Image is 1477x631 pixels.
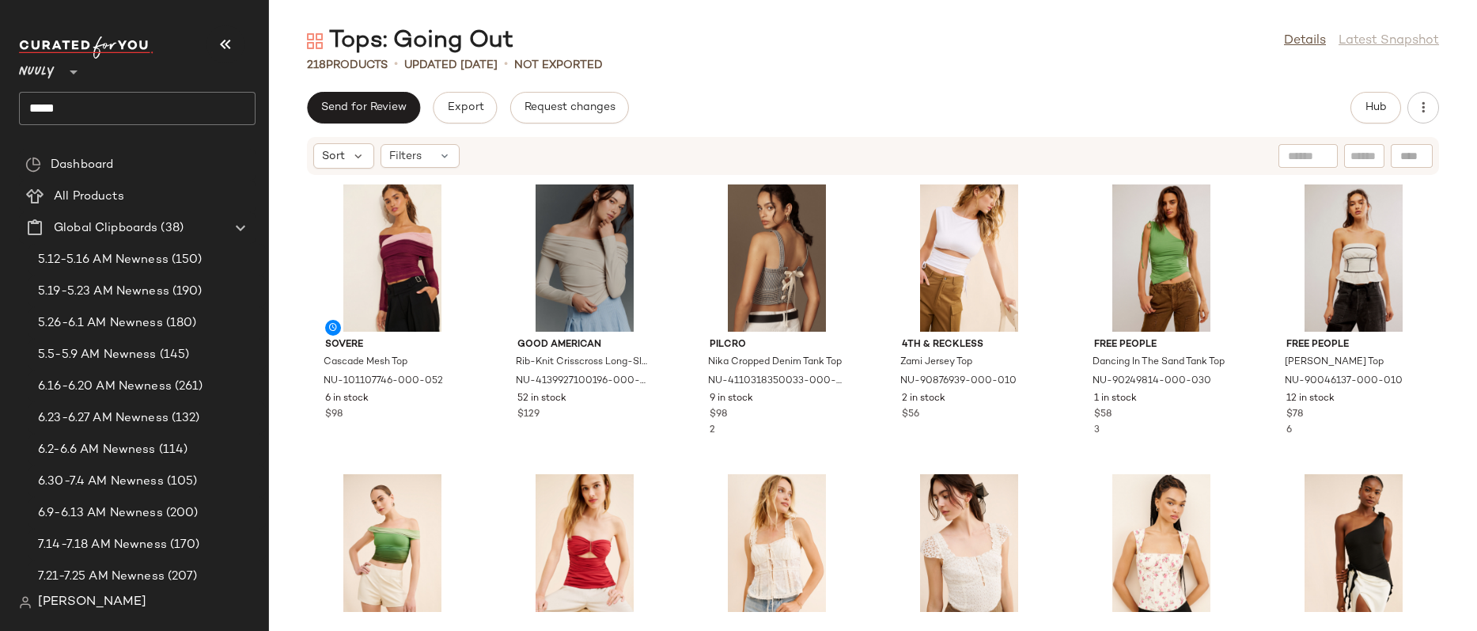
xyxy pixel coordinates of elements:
[1285,374,1403,389] span: NU-90046137-000-010
[38,346,157,364] span: 5.5-5.9 AM Newness
[172,378,203,396] span: (261)
[505,184,665,332] img: 4139927100196_011_b
[157,346,190,364] span: (145)
[38,504,163,523] span: 6.9-6.13 AM Newness
[505,474,665,621] img: 89761324_060_b
[516,374,650,389] span: NU-4139927100196-000-011
[517,338,652,352] span: Good American
[1350,92,1401,124] button: Hub
[394,55,398,74] span: •
[38,378,172,396] span: 6.16-6.20 AM Newness
[697,474,857,621] img: 89729230_011_b
[38,314,163,333] span: 5.26-6.1 AM Newness
[1286,392,1335,406] span: 12 in stock
[38,536,167,554] span: 7.14-7.18 AM Newness
[710,392,753,406] span: 9 in stock
[404,57,498,74] p: updated [DATE]
[504,55,508,74] span: •
[902,408,919,422] span: $56
[322,148,345,165] span: Sort
[1094,425,1100,435] span: 3
[25,157,41,173] img: svg%3e
[38,409,169,428] span: 6.23-6.27 AM Newness
[1093,355,1225,370] span: Dancing In The Sand Tank Top
[324,374,443,389] span: NU-101107746-000-052
[1094,408,1112,422] span: $58
[54,188,124,206] span: All Products
[38,251,169,269] span: 5.12-5.16 AM Newness
[325,338,460,352] span: Sovere
[325,408,343,422] span: $98
[38,473,164,491] span: 6.30-7.4 AM Newness
[889,474,1049,621] img: 89605315_010_b
[51,156,113,174] span: Dashboard
[1365,101,1387,114] span: Hub
[900,355,972,370] span: Zami Jersey Top
[514,57,603,74] p: Not Exported
[902,392,945,406] span: 2 in stock
[1274,474,1433,621] img: 89174122_001_b
[710,425,715,435] span: 2
[38,283,169,301] span: 5.19-5.23 AM Newness
[1285,355,1384,370] span: [PERSON_NAME] Top
[19,36,153,59] img: cfy_white_logo.C9jOOHJF.svg
[710,338,844,352] span: Pilcro
[1274,184,1433,332] img: 90046137_010_b
[169,283,203,301] span: (190)
[307,92,420,124] button: Send for Review
[889,184,1049,332] img: 90876939_010_b
[510,92,629,124] button: Request changes
[517,392,566,406] span: 52 in stock
[38,441,156,459] span: 6.2-6.6 AM Newness
[433,92,497,124] button: Export
[169,251,203,269] span: (150)
[307,33,323,49] img: svg%3e
[307,57,388,74] div: Products
[312,474,472,621] img: 89731657_037_b
[446,101,483,114] span: Export
[157,219,184,238] span: (38)
[1286,338,1421,352] span: Free People
[320,101,407,114] span: Send for Review
[156,441,188,459] span: (114)
[1094,338,1229,352] span: Free People
[163,504,199,523] span: (200)
[1094,392,1137,406] span: 1 in stock
[517,408,540,422] span: $129
[708,374,843,389] span: NU-4110318350033-000-049
[307,59,326,71] span: 218
[325,392,369,406] span: 6 in stock
[164,473,198,491] span: (105)
[54,219,157,238] span: Global Clipboards
[1081,474,1241,621] img: 89174486_011_b
[165,568,198,586] span: (207)
[697,184,857,332] img: 4110318350033_049_b
[516,355,650,370] span: Rib-Knit Crisscross Long-Sleeve Top
[1286,425,1292,435] span: 6
[1081,184,1241,332] img: 90249814_030_b
[1286,408,1303,422] span: $78
[900,374,1017,389] span: NU-90876939-000-010
[389,148,422,165] span: Filters
[167,536,200,554] span: (170)
[1093,374,1211,389] span: NU-90249814-000-030
[902,338,1036,352] span: 4th & Reckless
[312,184,472,332] img: 101107746_052_b
[38,593,146,612] span: [PERSON_NAME]
[19,54,55,82] span: Nuuly
[524,101,615,114] span: Request changes
[163,314,197,333] span: (180)
[1284,32,1326,51] a: Details
[169,409,200,428] span: (132)
[307,25,513,57] div: Tops: Going Out
[710,408,727,422] span: $98
[19,596,32,609] img: svg%3e
[708,355,842,370] span: Nika Cropped Denim Tank Top
[38,568,165,586] span: 7.21-7.25 AM Newness
[324,355,407,370] span: Cascade Mesh Top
